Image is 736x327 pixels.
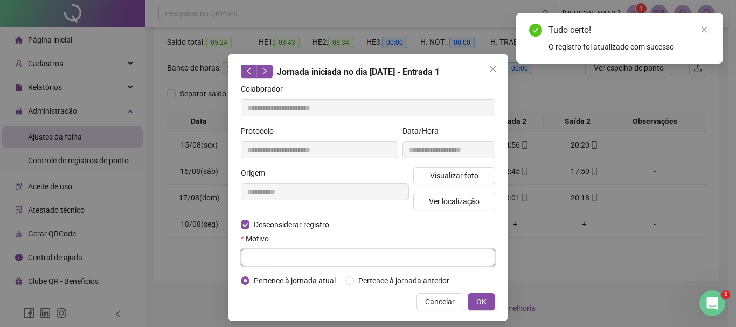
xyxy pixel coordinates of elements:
span: Cancelar [425,296,455,308]
div: Tudo certo! [548,24,710,37]
span: Pertence à jornada anterior [354,275,454,287]
span: OK [476,296,487,308]
button: Close [484,60,502,78]
label: Data/Hora [402,125,446,137]
label: Colaborador [241,83,290,95]
span: Pertence à jornada atual [249,275,340,287]
span: check-circle [529,24,542,37]
button: right [256,65,273,78]
button: OK [468,293,495,310]
button: Ver localização [413,193,495,210]
iframe: Intercom live chat [699,290,725,316]
span: close [700,26,708,33]
span: right [261,67,268,75]
span: 1 [721,290,730,299]
div: Jornada iniciada no dia [DATE] - Entrada 1 [241,65,495,79]
button: Cancelar [416,293,463,310]
span: close [489,65,497,73]
span: left [245,67,253,75]
div: O registro foi atualizado com sucesso [548,41,710,53]
button: Visualizar foto [413,167,495,184]
span: Desconsiderar registro [249,219,334,231]
a: Close [698,24,710,36]
label: Motivo [241,233,276,245]
button: left [241,65,257,78]
label: Protocolo [241,125,281,137]
label: Origem [241,167,272,179]
span: Visualizar foto [430,170,478,182]
span: Ver localização [429,196,480,207]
